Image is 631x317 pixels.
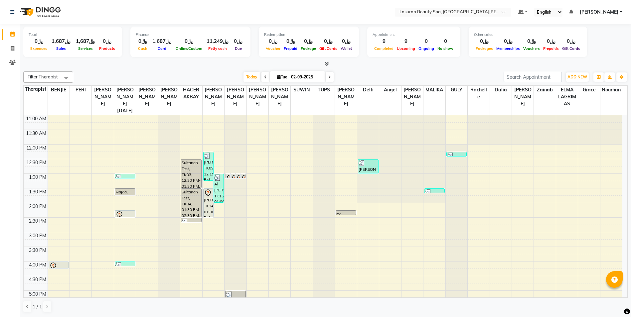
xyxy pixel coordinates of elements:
[233,46,243,51] span: Due
[264,46,282,51] span: Voucher
[204,38,231,45] div: ﷼11,249
[55,46,68,51] span: Sales
[423,86,445,94] span: MALIKA
[28,188,48,195] div: 1:30 PM
[291,86,312,94] span: SUWIN
[28,232,48,239] div: 3:00 PM
[474,32,582,38] div: Other sales
[136,86,158,108] span: [PERSON_NAME]
[512,86,534,108] span: [PERSON_NAME]
[174,38,204,45] div: ﷼0
[264,32,354,38] div: Redemption
[236,174,240,178] div: Poi Anis, TK02, 01:00 PM-01:01 PM, GELISH GEL REMOVAL | إزالة جل الاظافر
[204,152,213,180] div: [PERSON_NAME], TK09, 12:15 PM-01:15 PM, CLASSIC MANICURE | [PERSON_NAME]
[214,174,224,202] div: Al [PERSON_NAME], TK15, 01:00 PM-02:00 PM, CLASSIC [PERSON_NAME] M&P | كومبو كلاسيك (باديكير+مانكير)
[70,86,91,94] span: PERI
[29,38,49,45] div: ﷼0
[28,247,48,254] div: 3:30 PM
[436,46,455,51] span: No show
[395,46,417,51] span: Upcoming
[226,174,230,178] div: Poi Anis, TK02, 01:00 PM-01:01 PM, ADD ONS [MEDICAL_DATA] REMOVAL | إزالة الكالوس
[156,46,168,51] span: Card
[24,86,48,93] div: Therapist
[25,145,48,152] div: 12:00 PM
[504,72,562,82] input: Search Appointment
[115,211,135,217] div: [PERSON_NAME], TK18, 02:15 PM-02:30 PM, HAIR TRIM
[181,189,201,217] div: Sultanah Test, TK04, 01:30 PM-02:30 PM, [PERSON_NAME] | جلسة [PERSON_NAME]
[17,3,63,21] img: logo
[417,46,436,51] span: Ongoing
[28,203,48,210] div: 2:00 PM
[243,72,260,82] span: Today
[241,174,245,178] div: Poi Anis, TK02, 01:00 PM-01:01 PM, [PERSON_NAME] | مانكير جل
[417,38,436,45] div: 0
[28,218,48,225] div: 2:30 PM
[446,86,467,94] span: GULY
[468,86,489,101] span: Rachelle
[174,46,204,51] span: Online/Custom
[600,86,622,94] span: Nourhan
[339,46,354,51] span: Wallet
[231,174,235,178] div: Poi Anis, TK02, 01:00 PM-01:01 PM, CLASSIC PEDICURE | باديكير كلاسيك
[567,74,587,79] span: ADD NEW
[603,290,624,310] iframe: chat widget
[25,130,48,137] div: 11:30 AM
[25,115,48,122] div: 11:00 AM
[289,72,322,82] input: 2025-09-02
[28,276,48,283] div: 4:30 PM
[447,152,467,156] div: [PERSON_NAME], TK10, 12:15 PM-12:16 PM, BLOW DRY LONG | تجفيف الشعر الطويل
[474,38,495,45] div: ﷼0
[495,38,522,45] div: ﷼0
[373,32,455,38] div: Appointment
[560,46,582,51] span: Gift Cards
[566,72,589,82] button: ADD NEW
[28,262,48,268] div: 4:00 PM
[225,86,246,108] span: [PERSON_NAME]
[247,86,268,108] span: [PERSON_NAME]
[395,38,417,45] div: 9
[231,38,245,45] div: ﷼0
[522,38,542,45] div: ﷼0
[373,38,395,45] div: 9
[282,38,299,45] div: ﷼0
[556,86,578,108] span: ELMA LAGRIMAS
[358,159,378,173] div: [PERSON_NAME], TK15, 12:30 PM-01:00 PM, Head Neck Shoulder Foot Massage | جلسه تدليك الرأس والرقب...
[48,86,70,94] span: BENJIE
[136,38,150,45] div: ﷼0
[335,86,357,108] span: [PERSON_NAME]
[282,46,299,51] span: Prepaid
[339,38,354,45] div: ﷼0
[114,86,136,115] span: [PERSON_NAME][DATE]
[97,46,117,51] span: Products
[180,86,202,101] span: HACER AKBAY
[29,46,49,51] span: Expenses
[33,303,42,310] span: 1 / 1
[313,86,335,94] span: TUPS
[97,38,117,45] div: ﷼0
[542,38,560,45] div: ﷼0
[318,46,339,51] span: Gift Cards
[264,38,282,45] div: ﷼0
[534,86,555,94] span: zainab
[25,159,48,166] div: 12:30 PM
[49,262,69,268] div: [PERSON_NAME], TK19, 04:00 PM-04:15 PM, [GEOGRAPHIC_DATA]
[495,46,522,51] span: Memberships
[578,86,600,94] span: Grace
[379,86,401,94] span: Angel
[158,86,180,108] span: [PERSON_NAME]
[115,174,135,178] div: Nouf khald, TK16, 01:00 PM-01:01 PM, BLOW DRY SHORT | تجفيف الشعر القصير
[203,86,224,108] span: [PERSON_NAME]
[490,86,512,94] span: Dalia
[136,46,149,51] span: Cash
[28,174,48,181] div: 1:00 PM
[336,211,356,215] div: mr. [PERSON_NAME], TK12, 02:15 PM-02:16 PM, HAIR COLOR AMONIA FREE TONER ROOT | تونر للشعر خال من...
[181,218,201,222] div: Sultanah Test, TK06, 02:30 PM-02:31 PM, Beard Shave | حلاقة الذقن
[318,38,339,45] div: ﷼0
[73,38,97,45] div: ﷼1,687
[29,32,117,38] div: Total
[207,46,229,51] span: Petty cash
[181,159,201,188] div: Sultanah Test, TK03, 12:30 PM-01:30 PM, [PERSON_NAME] | جلسة [PERSON_NAME]
[299,46,318,51] span: Package
[49,38,73,45] div: ﷼1,687
[204,189,213,217] div: [PERSON_NAME], TK14, 01:30 PM-02:30 PM, CLASSIC [PERSON_NAME] M&P | كومبو كلاسيك (باديكير+مانكير)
